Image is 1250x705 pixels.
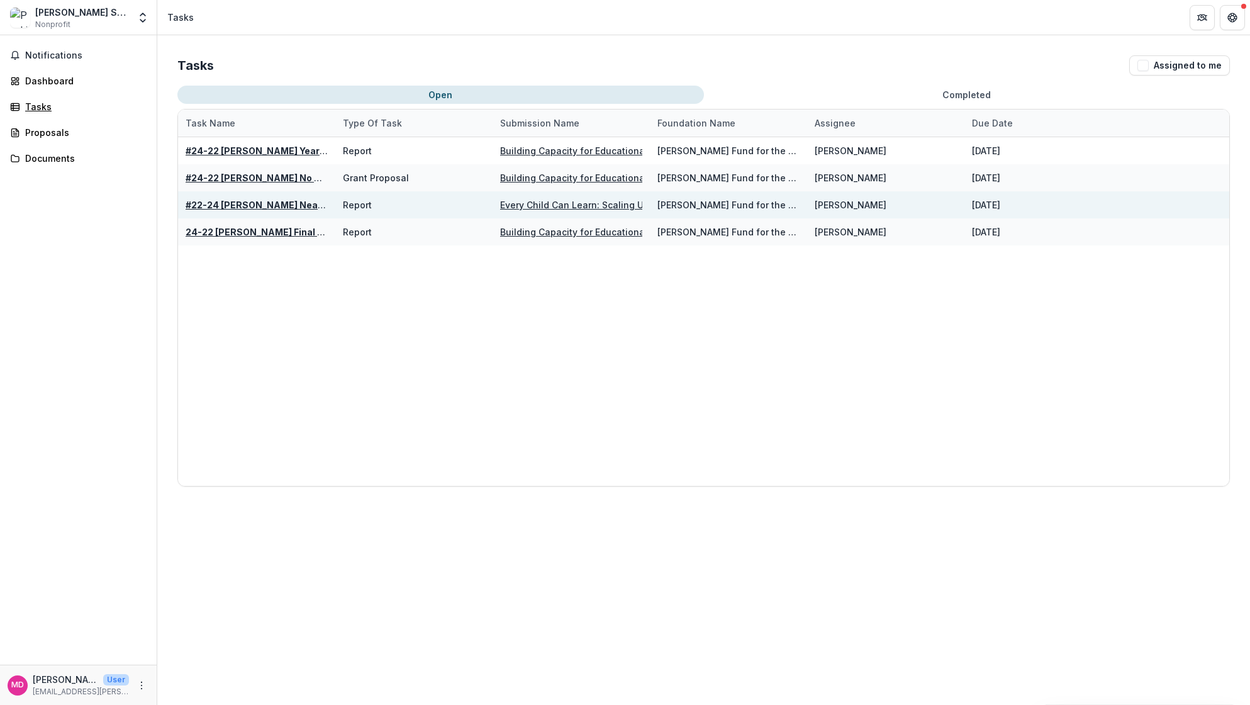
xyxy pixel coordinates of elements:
div: [PERSON_NAME] Fund for the Blind [657,171,800,184]
div: Due Date [964,110,1122,137]
button: Notifications [5,45,152,65]
div: Type of Task [335,110,493,137]
div: Task Name [178,110,335,137]
div: [PERSON_NAME] [815,144,886,157]
button: Completed [704,86,1230,104]
p: [EMAIL_ADDRESS][PERSON_NAME][PERSON_NAME][DOMAIN_NAME] [33,686,129,697]
div: [PERSON_NAME] [815,171,886,184]
div: Masha Devoe [11,681,24,689]
div: Report [343,198,372,211]
div: [PERSON_NAME] [815,225,886,239]
a: Proposals [5,122,152,143]
div: [DATE] [972,225,1000,239]
div: Proposals [25,126,142,139]
div: [PERSON_NAME] [815,198,886,211]
div: [DATE] [972,171,1000,184]
a: Building Capacity for Educational Leadership [DATE]-[DATE] [500,172,763,183]
div: Assignee [807,110,964,137]
a: Tasks [5,96,152,117]
button: Open entity switcher [134,5,152,30]
a: #24-22 [PERSON_NAME] Year 1 Report [186,145,358,156]
div: Foundation Name [650,116,743,130]
a: 24-22 [PERSON_NAME] Final Report [186,227,348,237]
a: #24-22 [PERSON_NAME] No Cost Extension Request [186,172,423,183]
div: Tasks [25,100,142,113]
div: [PERSON_NAME] School for the Blind [35,6,129,19]
span: Notifications [25,50,147,61]
div: Report [343,144,372,157]
div: Type of Task [335,116,410,130]
div: [DATE] [972,198,1000,211]
div: Submission Name [493,110,650,137]
nav: breadcrumb [162,8,199,26]
div: Dashboard [25,74,142,87]
button: Partners [1190,5,1215,30]
img: Perkins School for the Blind [10,8,30,28]
div: Submission Name [493,116,587,130]
button: Assigned to me [1129,55,1230,76]
h2: Tasks [177,58,214,73]
div: Assignee [807,116,863,130]
div: Foundation Name [650,110,807,137]
a: Building Capacity for Educational Leadership [DATE]-[DATE] [500,227,763,237]
p: User [103,674,129,685]
button: Open [177,86,704,104]
div: Grant Proposal [343,171,409,184]
div: [PERSON_NAME] Fund for the Blind [657,198,800,211]
div: [PERSON_NAME] Fund for the Blind [657,225,800,239]
button: Get Help [1220,5,1245,30]
div: Task Name [178,116,243,130]
a: Building Capacity for Educational Leadership [DATE]-[DATE] [500,145,763,156]
div: [DATE] [972,144,1000,157]
a: #22-24 [PERSON_NAME] Near-Final Report [186,200,379,210]
div: Due Date [964,116,1020,130]
div: Tasks [167,11,194,24]
p: [PERSON_NAME] [33,673,98,686]
div: [PERSON_NAME] Fund for the Blind [657,144,800,157]
a: Every Child Can Learn: Scaling Up Systemic Change for Children with Disabilities and Visual Impai... [500,200,1114,210]
div: Report [343,225,372,239]
a: Documents [5,148,152,169]
div: Documents [25,152,142,165]
span: Nonprofit [35,19,70,30]
a: Dashboard [5,70,152,91]
button: More [134,678,149,693]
